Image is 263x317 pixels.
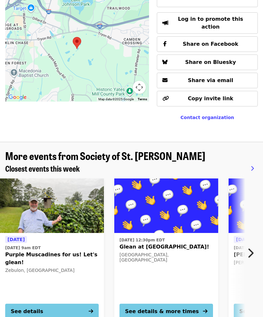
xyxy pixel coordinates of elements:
i: chevron-right icon [251,166,254,172]
span: Closest events this week [5,163,80,174]
time: [DATE] 12:30pm EDT [119,238,165,243]
span: Log in to promote this action [178,16,243,30]
i: arrow-right icon [89,309,93,315]
button: Share on Facebook [157,37,258,52]
button: Log in to promote this action [157,13,258,34]
button: Share on Bluesky [157,55,258,70]
a: Terms (opens in new tab) [138,98,147,101]
i: arrow-right icon [203,309,207,315]
a: Open this area in Google Maps (opens a new window) [7,93,28,102]
img: Google [7,93,28,102]
a: Closest events this week [5,164,80,174]
button: Share via email [157,73,258,89]
span: Share on Bluesky [185,59,236,66]
button: Copy invite link [157,91,258,107]
button: Map camera controls [133,81,146,94]
span: More events from Society of St. [PERSON_NAME] [5,148,205,164]
button: Next item [242,244,263,262]
span: Purple Muscadines for us! Let's glean! [5,251,99,267]
span: Glean at [GEOGRAPHIC_DATA]! [119,243,213,251]
span: Copy invite link [188,96,233,102]
span: Share on Facebook [183,41,238,47]
div: Zebulon, [GEOGRAPHIC_DATA] [5,268,99,274]
span: Share via email [188,78,233,84]
img: Glean at Lynchburg Community Market! organized by Society of St. Andrew [114,179,218,233]
a: Contact organization [181,115,234,120]
i: chevron-right icon [247,247,254,260]
span: Map data ©2025 Google [98,98,134,101]
div: See details & more times [125,308,199,316]
time: [DATE] 9am EDT [5,245,41,251]
span: [DATE] [7,237,25,242]
div: See details [11,308,43,316]
div: [GEOGRAPHIC_DATA], [GEOGRAPHIC_DATA] [119,252,213,263]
